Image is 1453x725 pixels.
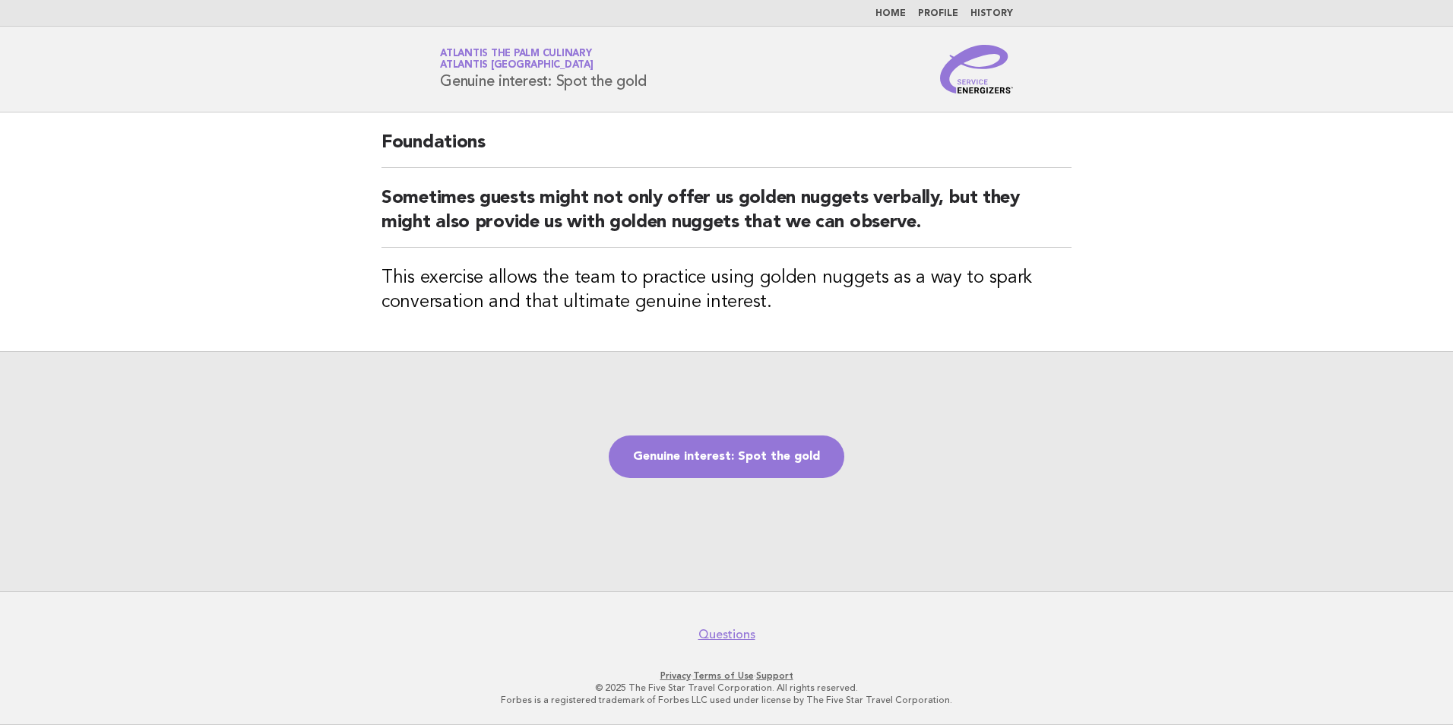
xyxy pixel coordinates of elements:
[875,9,906,18] a: Home
[660,670,691,681] a: Privacy
[970,9,1013,18] a: History
[756,670,793,681] a: Support
[609,435,844,478] a: Genuine interest: Spot the gold
[693,670,754,681] a: Terms of Use
[440,49,646,89] h1: Genuine interest: Spot the gold
[261,670,1192,682] p: · ·
[381,131,1072,168] h2: Foundations
[698,627,755,642] a: Questions
[440,49,594,70] a: Atlantis The Palm CulinaryAtlantis [GEOGRAPHIC_DATA]
[261,694,1192,706] p: Forbes is a registered trademark of Forbes LLC used under license by The Five Star Travel Corpora...
[918,9,958,18] a: Profile
[381,186,1072,248] h2: Sometimes guests might not only offer us golden nuggets verbally, but they might also provide us ...
[381,266,1072,315] h3: This exercise allows the team to practice using golden nuggets as a way to spark conversation and...
[440,61,594,71] span: Atlantis [GEOGRAPHIC_DATA]
[261,682,1192,694] p: © 2025 The Five Star Travel Corporation. All rights reserved.
[940,45,1013,93] img: Service Energizers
